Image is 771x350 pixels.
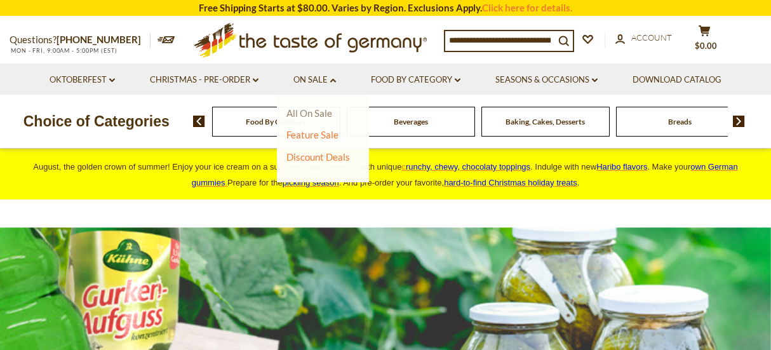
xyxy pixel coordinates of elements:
img: next arrow [733,116,745,127]
button: $0.00 [685,25,723,57]
a: pickling season [283,178,339,187]
a: Haribo flavors [596,162,647,172]
span: own German gummies [192,162,738,187]
a: hard-to-find Christmas holiday treats [444,178,577,187]
a: Baking, Cakes, Desserts [506,117,585,126]
span: August, the golden crown of summer! Enjoy your ice cream on a sun-drenched afternoon with unique ... [33,162,737,187]
a: Breads [668,117,692,126]
span: Account [631,32,672,43]
span: . [444,178,579,187]
a: On Sale [293,73,336,87]
span: runchy, chewy, chocolaty toppings [406,162,530,172]
a: Food By Category [371,73,460,87]
a: [PHONE_NUMBER] [57,34,141,45]
img: previous arrow [193,116,205,127]
a: Beverages [394,117,428,126]
a: Food By Category [246,117,306,126]
a: Feature Sale [286,129,339,140]
p: Questions? [10,32,151,48]
span: $0.00 [695,41,717,51]
a: All On Sale [286,107,332,119]
a: crunchy, chewy, chocolaty toppings [402,162,531,172]
a: Account [615,31,672,45]
a: Oktoberfest [50,73,115,87]
a: Christmas - PRE-ORDER [150,73,258,87]
a: own German gummies. [192,162,738,187]
a: Download Catalog [633,73,721,87]
a: Discount Deals [286,148,350,166]
a: Seasons & Occasions [495,73,598,87]
a: Click here for details. [482,2,572,13]
span: MON - FRI, 9:00AM - 5:00PM (EST) [10,47,117,54]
